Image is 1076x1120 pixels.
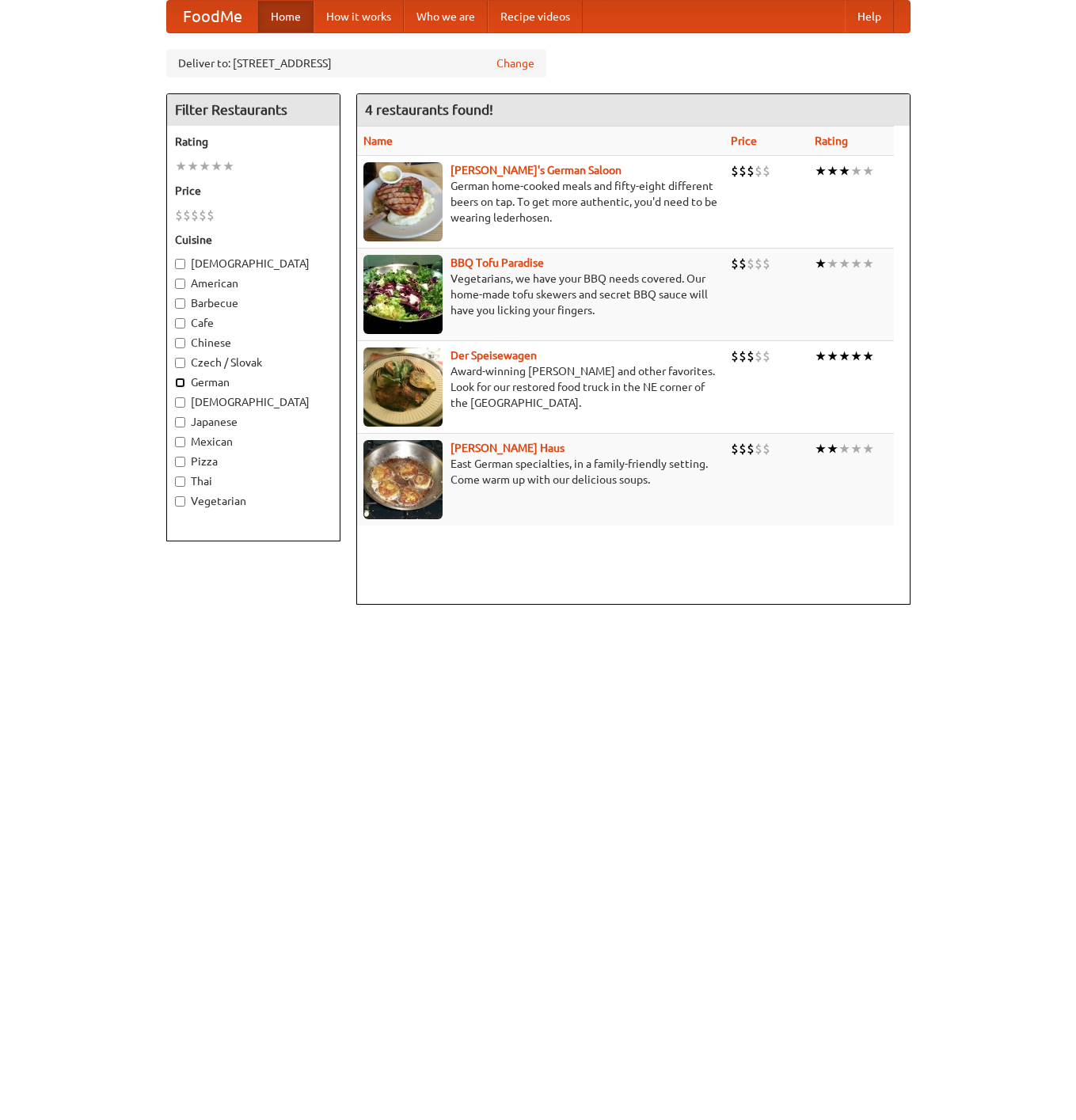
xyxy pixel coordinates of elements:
[175,355,332,370] label: Czech / Slovak
[762,255,770,272] li: $
[739,162,747,180] li: $
[175,134,332,150] h5: Rating
[175,275,332,291] label: American
[755,347,762,365] li: $
[222,158,234,175] li: ★
[175,256,332,271] label: [DEMOGRAPHIC_DATA]
[175,434,332,450] label: Mexican
[862,347,874,365] li: ★
[747,347,755,365] li: $
[183,207,191,224] li: $
[815,347,827,365] li: ★
[762,162,770,180] li: $
[258,1,314,32] a: Home
[175,295,332,311] label: Barbecue
[175,397,185,408] input: [DEMOGRAPHIC_DATA]
[363,162,443,241] img: esthers.jpg
[731,135,757,147] a: Price
[363,255,443,334] img: tofuparadise.jpg
[488,1,583,32] a: Recipe videos
[175,473,332,489] label: Thai
[175,318,185,328] input: Cafe
[755,162,762,180] li: $
[211,158,222,175] li: ★
[815,440,827,457] li: ★
[755,255,762,272] li: $
[739,347,747,365] li: $
[363,347,443,427] img: speisewagen.jpg
[363,135,393,147] a: Name
[815,135,848,147] a: Rating
[862,255,874,272] li: ★
[363,271,718,318] p: Vegetarians, we have your BBQ needs covered. Our home-made tofu skewers and secret BBQ sauce will...
[838,440,850,457] li: ★
[363,363,718,411] p: Award-winning [PERSON_NAME] and other favorites. Look for our restored food truck in the NE corne...
[838,347,850,365] li: ★
[815,162,827,180] li: ★
[207,207,215,224] li: $
[451,442,565,454] a: [PERSON_NAME] Haus
[175,259,185,269] input: [DEMOGRAPHIC_DATA]
[187,158,199,175] li: ★
[404,1,488,32] a: Who we are
[175,394,332,410] label: [DEMOGRAPHIC_DATA]
[731,347,739,365] li: $
[167,1,258,32] a: FoodMe
[175,374,332,390] label: German
[451,164,622,177] a: [PERSON_NAME]'s German Saloon
[175,358,185,368] input: Czech / Slovak
[363,456,718,488] p: East German specialties, in a family-friendly setting. Come warm up with our delicious soups.
[363,440,443,519] img: kohlhaus.jpg
[175,437,185,447] input: Mexican
[175,207,183,224] li: $
[175,476,185,487] input: Thai
[191,207,199,224] li: $
[175,338,185,348] input: Chinese
[731,255,739,272] li: $
[451,349,537,362] a: Der Speisewagen
[175,493,332,509] label: Vegetarian
[363,178,718,226] p: German home-cooked meals and fifty-eight different beers on tap. To get more authentic, you'd nee...
[175,454,332,469] label: Pizza
[175,417,185,427] input: Japanese
[175,335,332,351] label: Chinese
[747,440,755,457] li: $
[827,347,838,365] li: ★
[838,255,850,272] li: ★
[850,162,862,180] li: ★
[827,440,838,457] li: ★
[762,440,770,457] li: $
[850,255,862,272] li: ★
[175,496,185,507] input: Vegetarian
[166,49,546,78] div: Deliver to: [STREET_ADDRESS]
[850,440,862,457] li: ★
[175,183,332,199] h5: Price
[747,255,755,272] li: $
[175,457,185,467] input: Pizza
[731,440,739,457] li: $
[175,315,332,331] label: Cafe
[739,255,747,272] li: $
[827,255,838,272] li: ★
[731,162,739,180] li: $
[199,158,211,175] li: ★
[167,94,340,126] h4: Filter Restaurants
[199,207,207,224] li: $
[175,414,332,430] label: Japanese
[496,55,534,71] a: Change
[365,102,493,117] ng-pluralize: 4 restaurants found!
[175,298,185,309] input: Barbecue
[739,440,747,457] li: $
[850,347,862,365] li: ★
[838,162,850,180] li: ★
[762,347,770,365] li: $
[755,440,762,457] li: $
[451,256,544,269] a: BBQ Tofu Paradise
[827,162,838,180] li: ★
[175,378,185,388] input: German
[862,440,874,457] li: ★
[845,1,894,32] a: Help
